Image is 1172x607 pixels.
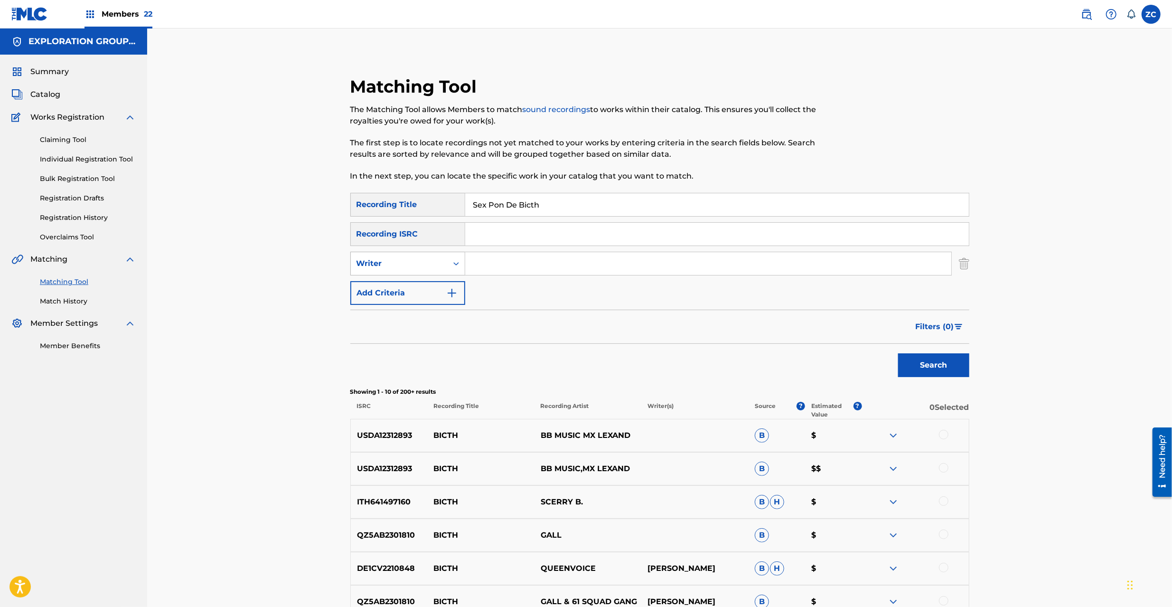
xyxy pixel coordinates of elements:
img: MLC Logo [11,7,48,21]
p: GALL [534,530,641,541]
p: $ [805,530,862,541]
button: Filters (0) [910,315,969,339]
p: QUEENVOICE [534,563,641,574]
a: SummarySummary [11,66,69,77]
div: Drag [1127,571,1133,599]
p: BICTH [427,430,534,441]
img: expand [888,463,899,474]
a: Bulk Registration Tool [40,174,136,184]
span: 22 [144,9,152,19]
img: filter [955,324,963,330]
p: BB MUSIC,MX LEXAND [534,463,641,474]
p: Recording Artist [534,402,641,419]
p: Estimated Value [812,402,853,419]
p: BB MUSIC MX LEXAND [534,430,641,441]
span: Works Registration [30,112,104,123]
p: QZ5AB2301810 [351,530,428,541]
button: Search [898,353,969,377]
span: B [755,428,769,443]
h5: EXPLORATION GROUP LLC [28,36,136,47]
p: The Matching Tool allows Members to match to works within their catalog. This ensures you'll coll... [350,104,827,127]
p: ISRC [350,402,427,419]
div: Notifications [1126,9,1136,19]
img: Accounts [11,36,23,47]
div: User Menu [1142,5,1161,24]
img: expand [888,496,899,508]
button: Add Criteria [350,281,465,305]
iframe: Chat Widget [1125,561,1172,607]
p: DE1CV2210848 [351,563,428,574]
a: Member Benefits [40,341,136,351]
img: expand [888,530,899,541]
p: BICTH [427,463,534,474]
img: expand [124,318,136,329]
p: The first step is to locate recordings not yet matched to your works by entering criteria in the ... [350,137,827,160]
span: H [770,561,784,576]
span: Members [102,9,152,19]
p: BICTH [427,530,534,541]
p: USDA12312893 [351,463,428,474]
p: ITH641497160 [351,496,428,508]
img: expand [124,112,136,123]
span: H [770,495,784,509]
span: ? [853,402,862,410]
span: ? [797,402,805,410]
p: $$ [805,463,862,474]
p: [PERSON_NAME] [641,563,748,574]
span: B [755,528,769,542]
div: Help [1102,5,1121,24]
a: Individual Registration Tool [40,154,136,164]
img: Member Settings [11,318,23,329]
img: expand [124,254,136,265]
span: B [755,495,769,509]
img: 9d2ae6d4665cec9f34b9.svg [446,287,458,299]
span: B [755,462,769,476]
a: Registration History [40,213,136,223]
img: Works Registration [11,112,24,123]
p: 0 Selected [862,402,969,419]
span: Member Settings [30,318,98,329]
a: Claiming Tool [40,135,136,145]
form: Search Form [350,193,969,382]
img: expand [888,563,899,574]
img: Matching [11,254,23,265]
img: help [1106,9,1117,20]
p: Showing 1 - 10 of 200+ results [350,388,969,396]
p: USDA12312893 [351,430,428,441]
p: $ [805,496,862,508]
p: In the next step, you can locate the specific work in your catalog that you want to match. [350,171,827,182]
iframe: Resource Center [1145,424,1172,501]
h2: Matching Tool [350,76,482,97]
p: $ [805,563,862,574]
span: B [755,561,769,576]
div: Writer [356,258,442,269]
span: Catalog [30,89,60,100]
img: Top Rightsholders [84,9,96,20]
p: $ [805,430,862,441]
p: BICTH [427,496,534,508]
a: Registration Drafts [40,193,136,203]
a: CatalogCatalog [11,89,60,100]
img: Delete Criterion [959,252,969,275]
p: BICTH [427,563,534,574]
a: Overclaims Tool [40,232,136,242]
img: Catalog [11,89,23,100]
span: Summary [30,66,69,77]
p: Writer(s) [641,402,749,419]
img: Summary [11,66,23,77]
p: SCERRY B. [534,496,641,508]
a: Public Search [1077,5,1096,24]
a: Matching Tool [40,277,136,287]
span: Filters ( 0 ) [916,321,954,332]
p: Recording Title [427,402,534,419]
a: sound recordings [523,105,591,114]
a: Match History [40,296,136,306]
span: Matching [30,254,67,265]
p: Source [755,402,776,419]
img: search [1081,9,1092,20]
img: expand [888,430,899,441]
